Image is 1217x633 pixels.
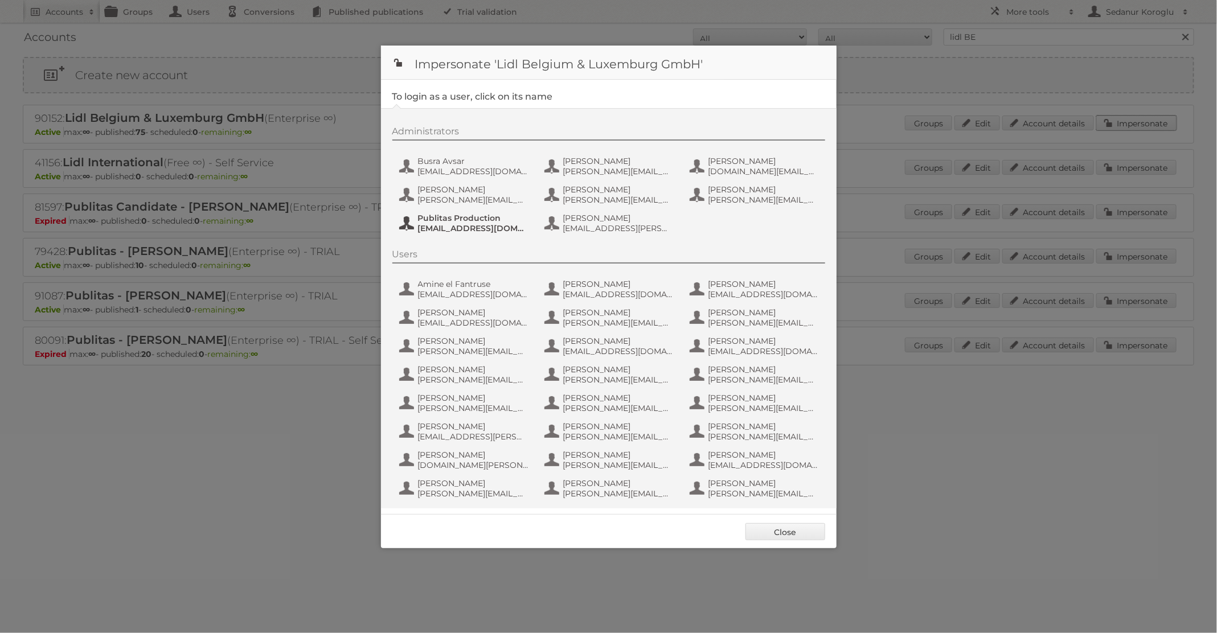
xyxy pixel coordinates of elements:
[392,249,825,264] div: Users
[398,420,532,443] button: [PERSON_NAME] [EMAIL_ADDRESS][PERSON_NAME][DOMAIN_NAME]
[563,195,674,205] span: [PERSON_NAME][EMAIL_ADDRESS][DOMAIN_NAME]
[563,375,674,385] span: [PERSON_NAME][EMAIL_ADDRESS][DOMAIN_NAME]
[563,403,674,413] span: [PERSON_NAME][EMAIL_ADDRESS][DOMAIN_NAME]
[708,195,819,205] span: [PERSON_NAME][EMAIL_ADDRESS][DOMAIN_NAME]
[708,478,819,488] span: [PERSON_NAME]
[392,91,553,102] legend: To login as a user, click on its name
[563,393,674,403] span: [PERSON_NAME]
[418,156,528,166] span: Busra Avsar
[689,392,822,414] button: [PERSON_NAME] [PERSON_NAME][EMAIL_ADDRESS][PERSON_NAME][DOMAIN_NAME]
[708,488,819,499] span: [PERSON_NAME][EMAIL_ADDRESS][PERSON_NAME][DOMAIN_NAME]
[543,306,677,329] button: [PERSON_NAME] [PERSON_NAME][EMAIL_ADDRESS][DOMAIN_NAME]
[689,477,822,500] button: [PERSON_NAME] [PERSON_NAME][EMAIL_ADDRESS][PERSON_NAME][DOMAIN_NAME]
[563,279,674,289] span: [PERSON_NAME]
[418,450,528,460] span: [PERSON_NAME]
[418,403,528,413] span: [PERSON_NAME][EMAIL_ADDRESS][PERSON_NAME][DOMAIN_NAME]
[543,420,677,443] button: [PERSON_NAME] [PERSON_NAME][EMAIL_ADDRESS][DOMAIN_NAME]
[418,213,528,223] span: Publitas Production
[563,307,674,318] span: [PERSON_NAME]
[381,46,837,80] h1: Impersonate 'Lidl Belgium & Luxemburg GmbH'
[563,289,674,299] span: [EMAIL_ADDRESS][DOMAIN_NAME]
[745,523,825,540] a: Close
[418,460,528,470] span: [DOMAIN_NAME][PERSON_NAME][EMAIL_ADDRESS][DOMAIN_NAME]
[418,346,528,356] span: [PERSON_NAME][EMAIL_ADDRESS][DOMAIN_NAME]
[689,155,822,178] button: [PERSON_NAME] [DOMAIN_NAME][EMAIL_ADDRESS][DOMAIN_NAME]
[398,477,532,500] button: [PERSON_NAME] [PERSON_NAME][EMAIL_ADDRESS][DOMAIN_NAME]
[398,449,532,471] button: [PERSON_NAME] [DOMAIN_NAME][PERSON_NAME][EMAIL_ADDRESS][DOMAIN_NAME]
[418,375,528,385] span: [PERSON_NAME][EMAIL_ADDRESS][PERSON_NAME][DOMAIN_NAME]
[418,488,528,499] span: [PERSON_NAME][EMAIL_ADDRESS][DOMAIN_NAME]
[418,318,528,328] span: [EMAIL_ADDRESS][DOMAIN_NAME]
[398,335,532,357] button: [PERSON_NAME] [PERSON_NAME][EMAIL_ADDRESS][DOMAIN_NAME]
[689,420,822,443] button: [PERSON_NAME] [PERSON_NAME][EMAIL_ADDRESS][DOMAIN_NAME]
[398,306,532,329] button: [PERSON_NAME] [EMAIL_ADDRESS][DOMAIN_NAME]
[398,363,532,386] button: [PERSON_NAME] [PERSON_NAME][EMAIL_ADDRESS][PERSON_NAME][DOMAIN_NAME]
[543,449,677,471] button: [PERSON_NAME] [PERSON_NAME][EMAIL_ADDRESS][DOMAIN_NAME]
[708,156,819,166] span: [PERSON_NAME]
[563,488,674,499] span: [PERSON_NAME][EMAIL_ADDRESS][DOMAIN_NAME]
[563,166,674,176] span: [PERSON_NAME][EMAIL_ADDRESS][DOMAIN_NAME]
[708,431,819,442] span: [PERSON_NAME][EMAIL_ADDRESS][DOMAIN_NAME]
[418,421,528,431] span: [PERSON_NAME]
[563,184,674,195] span: [PERSON_NAME]
[689,449,822,471] button: [PERSON_NAME] [EMAIL_ADDRESS][DOMAIN_NAME]
[418,478,528,488] span: [PERSON_NAME]
[563,223,674,233] span: [EMAIL_ADDRESS][PERSON_NAME][DOMAIN_NAME]
[418,336,528,346] span: [PERSON_NAME]
[418,364,528,375] span: [PERSON_NAME]
[418,393,528,403] span: [PERSON_NAME]
[708,318,819,328] span: [PERSON_NAME][EMAIL_ADDRESS][PERSON_NAME][DOMAIN_NAME]
[563,421,674,431] span: [PERSON_NAME]
[708,289,819,299] span: [EMAIL_ADDRESS][DOMAIN_NAME]
[708,450,819,460] span: [PERSON_NAME]
[689,335,822,357] button: [PERSON_NAME] [EMAIL_ADDRESS][DOMAIN_NAME]
[418,223,528,233] span: [EMAIL_ADDRESS][DOMAIN_NAME]
[398,212,532,235] button: Publitas Production [EMAIL_ADDRESS][DOMAIN_NAME]
[543,278,677,301] button: [PERSON_NAME] [EMAIL_ADDRESS][DOMAIN_NAME]
[563,364,674,375] span: [PERSON_NAME]
[708,393,819,403] span: [PERSON_NAME]
[398,392,532,414] button: [PERSON_NAME] [PERSON_NAME][EMAIL_ADDRESS][PERSON_NAME][DOMAIN_NAME]
[563,156,674,166] span: [PERSON_NAME]
[418,166,528,176] span: [EMAIL_ADDRESS][DOMAIN_NAME]
[418,279,528,289] span: Amine el Fantruse
[543,183,677,206] button: [PERSON_NAME] [PERSON_NAME][EMAIL_ADDRESS][DOMAIN_NAME]
[563,213,674,223] span: [PERSON_NAME]
[708,307,819,318] span: [PERSON_NAME]
[543,335,677,357] button: [PERSON_NAME] [EMAIL_ADDRESS][DOMAIN_NAME]
[563,336,674,346] span: [PERSON_NAME]
[392,126,825,141] div: Administrators
[563,318,674,328] span: [PERSON_NAME][EMAIL_ADDRESS][DOMAIN_NAME]
[543,155,677,178] button: [PERSON_NAME] [PERSON_NAME][EMAIL_ADDRESS][DOMAIN_NAME]
[689,306,822,329] button: [PERSON_NAME] [PERSON_NAME][EMAIL_ADDRESS][PERSON_NAME][DOMAIN_NAME]
[418,289,528,299] span: [EMAIL_ADDRESS][DOMAIN_NAME]
[689,363,822,386] button: [PERSON_NAME] [PERSON_NAME][EMAIL_ADDRESS][DOMAIN_NAME]
[563,460,674,470] span: [PERSON_NAME][EMAIL_ADDRESS][DOMAIN_NAME]
[563,346,674,356] span: [EMAIL_ADDRESS][DOMAIN_NAME]
[708,364,819,375] span: [PERSON_NAME]
[563,431,674,442] span: [PERSON_NAME][EMAIL_ADDRESS][DOMAIN_NAME]
[543,363,677,386] button: [PERSON_NAME] [PERSON_NAME][EMAIL_ADDRESS][DOMAIN_NAME]
[689,183,822,206] button: [PERSON_NAME] [PERSON_NAME][EMAIL_ADDRESS][DOMAIN_NAME]
[543,392,677,414] button: [PERSON_NAME] [PERSON_NAME][EMAIL_ADDRESS][DOMAIN_NAME]
[689,278,822,301] button: [PERSON_NAME] [EMAIL_ADDRESS][DOMAIN_NAME]
[563,478,674,488] span: [PERSON_NAME]
[708,166,819,176] span: [DOMAIN_NAME][EMAIL_ADDRESS][DOMAIN_NAME]
[563,450,674,460] span: [PERSON_NAME]
[398,183,532,206] button: [PERSON_NAME] [PERSON_NAME][EMAIL_ADDRESS][DOMAIN_NAME]
[398,278,532,301] button: Amine el Fantruse [EMAIL_ADDRESS][DOMAIN_NAME]
[708,375,819,385] span: [PERSON_NAME][EMAIL_ADDRESS][DOMAIN_NAME]
[708,460,819,470] span: [EMAIL_ADDRESS][DOMAIN_NAME]
[418,184,528,195] span: [PERSON_NAME]
[418,431,528,442] span: [EMAIL_ADDRESS][PERSON_NAME][DOMAIN_NAME]
[708,346,819,356] span: [EMAIL_ADDRESS][DOMAIN_NAME]
[398,155,532,178] button: Busra Avsar [EMAIL_ADDRESS][DOMAIN_NAME]
[708,279,819,289] span: [PERSON_NAME]
[543,212,677,235] button: [PERSON_NAME] [EMAIL_ADDRESS][PERSON_NAME][DOMAIN_NAME]
[708,336,819,346] span: [PERSON_NAME]
[418,307,528,318] span: [PERSON_NAME]
[708,421,819,431] span: [PERSON_NAME]
[708,403,819,413] span: [PERSON_NAME][EMAIL_ADDRESS][PERSON_NAME][DOMAIN_NAME]
[708,184,819,195] span: [PERSON_NAME]
[418,195,528,205] span: [PERSON_NAME][EMAIL_ADDRESS][DOMAIN_NAME]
